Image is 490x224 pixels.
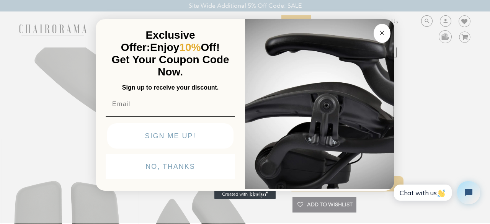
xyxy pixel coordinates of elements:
[385,175,487,211] iframe: Tidio Chat
[106,116,235,117] img: underline
[121,29,195,53] span: Exclusive Offer:
[245,18,394,189] img: 92d77583-a095-41f6-84e7-858462e0427a.jpeg
[179,41,201,53] span: 10%
[150,41,220,53] span: Enjoy Off!
[107,123,234,149] button: SIGN ME UP!
[374,24,390,43] button: Close dialog
[214,190,276,199] a: Created with Klaviyo - opens in a new tab
[112,54,229,78] span: Get Your Coupon Code Now.
[106,154,235,179] button: NO, THANKS
[122,84,219,91] span: Sign up to receive your discount.
[106,96,235,112] input: Email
